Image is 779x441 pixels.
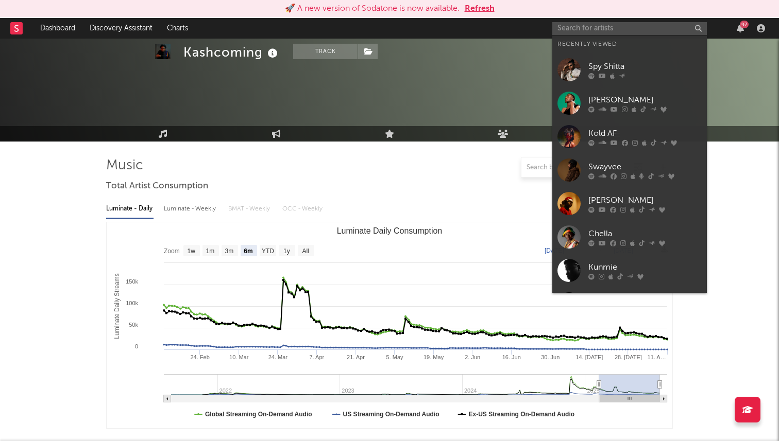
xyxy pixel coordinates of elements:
text: 0 [135,343,138,349]
a: Spy Shitta [552,53,707,86]
a: Swayvee [552,153,707,187]
a: Kold AF [552,120,707,153]
div: Recently Viewed [557,38,702,50]
a: [PERSON_NAME] [552,187,707,220]
a: Chella [552,220,707,254]
div: Chella [588,227,702,240]
button: 97 [737,24,744,32]
text: Global Streaming On-Demand Audio [205,411,312,418]
div: 🚀 A new version of Sodatone is now available. [285,3,460,15]
text: 11. A… [648,354,666,360]
div: Spy Shitta [588,60,702,73]
text: 150k [126,278,138,285]
text: 30. Jun [541,354,560,360]
text: Luminate Daily Streams [113,273,121,339]
text: 14. [DATE] [575,354,603,360]
input: Search by song name or URL [521,164,630,172]
text: Luminate Daily Consumption [337,226,443,235]
text: Zoom [164,248,180,255]
svg: Luminate Daily Consumption [107,222,672,428]
div: Kunmie [588,261,702,273]
div: Luminate - Weekly [164,200,218,218]
a: Charts [160,18,195,39]
text: 100k [126,300,138,306]
div: [PERSON_NAME] [588,194,702,206]
div: 97 [740,21,749,28]
div: Swayvee [588,161,702,173]
text: 28. [DATE] [615,354,642,360]
text: All [302,248,309,255]
text: [DATE] [545,247,564,254]
a: Dashboard [33,18,82,39]
div: Kashcoming [183,44,280,61]
text: 16. Jun [502,354,521,360]
a: Discovery Assistant [82,18,160,39]
a: Bloody Civilian [552,287,707,321]
text: YTD [262,248,274,255]
text: 1y [283,248,290,255]
text: 2. Jun [465,354,480,360]
text: 1m [206,248,215,255]
text: US Streaming On-Demand Audio [343,411,439,418]
div: Kold AF [588,127,702,139]
text: 6m [244,248,252,255]
input: Search for artists [552,22,707,35]
text: 21. Apr [347,354,365,360]
span: Total Artist Consumption [106,180,208,192]
text: 3m [225,248,234,255]
text: 10. Mar [229,354,249,360]
text: Ex-US Streaming On-Demand Audio [469,411,575,418]
text: 19. May [424,354,444,360]
text: 24. Feb [191,354,210,360]
text: 24. Mar [268,354,288,360]
button: Refresh [465,3,495,15]
div: [PERSON_NAME] [588,94,702,106]
text: 1w [188,248,196,255]
div: Luminate - Daily [106,200,154,218]
text: 50k [129,322,138,328]
text: 7. Apr [310,354,325,360]
text: 5. May [386,354,404,360]
a: [PERSON_NAME] [552,86,707,120]
button: Track [293,44,358,59]
a: Kunmie [552,254,707,287]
